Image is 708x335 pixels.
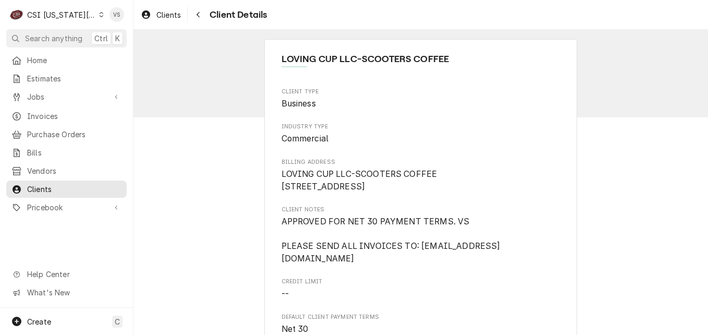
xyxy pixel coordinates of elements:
[6,284,127,301] a: Go to What's New
[6,266,127,283] a: Go to Help Center
[27,9,96,20] div: CSI [US_STATE][GEOGRAPHIC_DATA]
[282,169,437,192] span: LOVING CUP LLC-SCOOTERS COFFEE [STREET_ADDRESS]
[6,52,127,69] a: Home
[282,324,309,334] span: Net 30
[282,216,560,265] span: Client Notes
[137,6,185,23] a: Clients
[115,33,120,44] span: K
[282,99,316,109] span: Business
[25,33,82,44] span: Search anything
[156,9,181,20] span: Clients
[282,123,560,131] span: Industry Type
[109,7,124,22] div: Vicky Stuesse's Avatar
[282,158,560,193] div: Billing Address
[6,162,127,180] a: Vendors
[27,287,120,298] span: What's New
[6,126,127,143] a: Purchase Orders
[27,202,106,213] span: Pricebook
[27,269,120,280] span: Help Center
[6,70,127,87] a: Estimates
[27,73,121,84] span: Estimates
[206,8,267,22] span: Client Details
[27,129,121,140] span: Purchase Orders
[6,107,127,125] a: Invoices
[190,6,206,23] button: Navigate back
[282,134,329,143] span: Commercial
[9,7,24,22] div: C
[27,91,106,102] span: Jobs
[109,7,124,22] div: VS
[27,317,51,326] span: Create
[282,52,560,75] div: Client Information
[282,98,560,110] span: Client Type
[115,316,120,327] span: C
[6,88,127,105] a: Go to Jobs
[282,278,560,286] span: Credit Limit
[282,206,560,265] div: Client Notes
[6,199,127,216] a: Go to Pricebook
[27,165,121,176] span: Vendors
[282,278,560,300] div: Credit Limit
[282,288,560,301] span: Credit Limit
[282,206,560,214] span: Client Notes
[282,52,560,66] span: Name
[27,55,121,66] span: Home
[282,158,560,166] span: Billing Address
[282,289,289,299] span: --
[94,33,108,44] span: Ctrl
[282,217,501,264] span: APPROVED FOR NET 30 PAYMENT TERMS. VS PLEASE SEND ALL INVOICES TO: [EMAIL_ADDRESS][DOMAIN_NAME]
[6,144,127,161] a: Bills
[27,111,121,122] span: Invoices
[282,88,560,96] span: Client Type
[282,313,560,321] span: Default Client Payment Terms
[6,29,127,47] button: Search anythingCtrlK
[282,168,560,193] span: Billing Address
[6,181,127,198] a: Clients
[282,123,560,145] div: Industry Type
[9,7,24,22] div: CSI Kansas City's Avatar
[282,133,560,145] span: Industry Type
[27,184,121,195] span: Clients
[27,147,121,158] span: Bills
[282,88,560,110] div: Client Type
